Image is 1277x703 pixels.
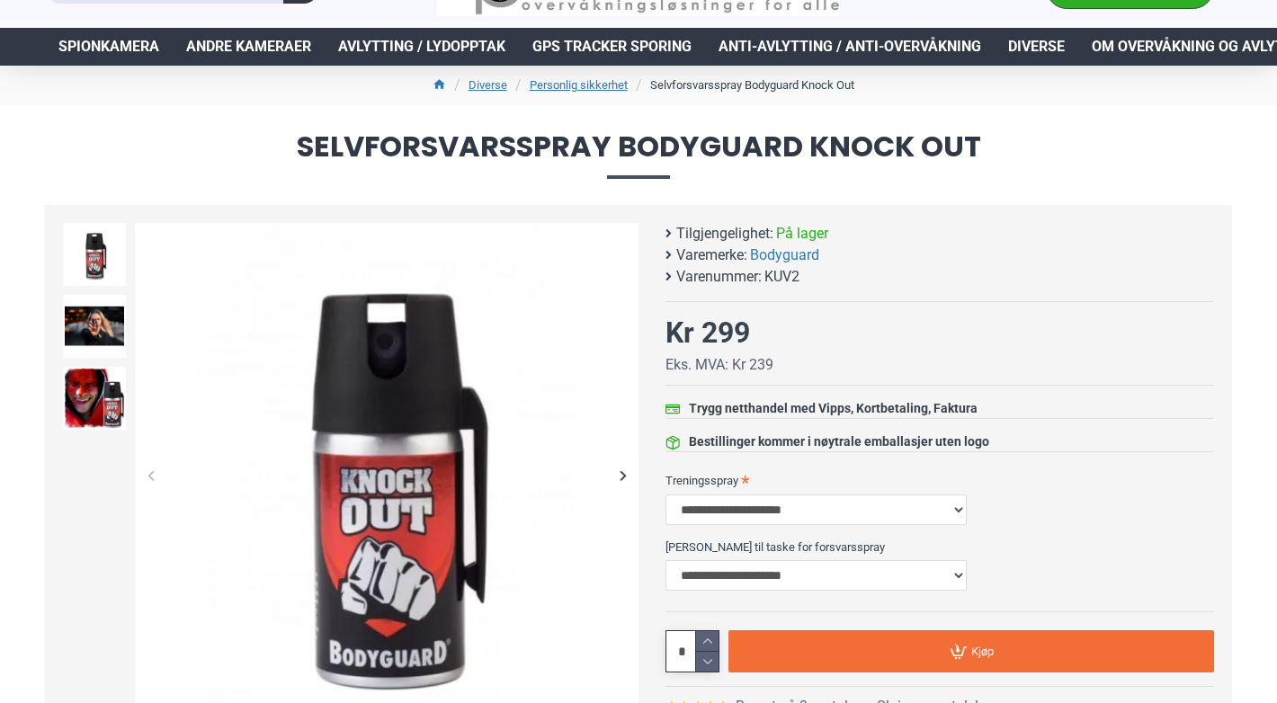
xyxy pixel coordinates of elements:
[186,36,311,58] span: Andre kameraer
[63,223,126,286] img: Forsvarsspray - Lovlig Pepperspray - SpyGadgets.no
[58,36,159,58] span: Spionkamera
[719,36,981,58] span: Anti-avlytting / Anti-overvåkning
[665,466,1214,494] label: Treningsspray
[45,28,173,66] a: Spionkamera
[532,36,692,58] span: GPS Tracker Sporing
[776,223,828,245] span: På lager
[519,28,705,66] a: GPS Tracker Sporing
[63,367,126,430] img: Forsvarsspray - Lovlig Pepperspray - SpyGadgets.no
[1008,36,1065,58] span: Diverse
[325,28,519,66] a: Avlytting / Lydopptak
[676,223,773,245] b: Tilgjengelighet:
[665,311,750,354] div: Kr 299
[764,266,799,288] span: KUV2
[45,132,1232,178] span: Selvforsvarsspray Bodyguard Knock Out
[173,28,325,66] a: Andre kameraer
[971,645,994,657] span: Kjøp
[689,432,989,451] div: Bestillinger kommer i nøytrale emballasjer uten logo
[750,245,819,266] a: Bodyguard
[135,459,166,491] div: Previous slide
[676,266,762,288] b: Varenummer:
[665,532,1214,561] label: [PERSON_NAME] til taske for forsvarsspray
[530,76,628,94] a: Personlig sikkerhet
[995,28,1078,66] a: Diverse
[338,36,505,58] span: Avlytting / Lydopptak
[676,245,747,266] b: Varemerke:
[469,76,507,94] a: Diverse
[705,28,995,66] a: Anti-avlytting / Anti-overvåkning
[607,459,638,491] div: Next slide
[689,399,978,418] div: Trygg netthandel med Vipps, Kortbetaling, Faktura
[63,295,126,358] img: Forsvarsspray - Lovlig Pepperspray - SpyGadgets.no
